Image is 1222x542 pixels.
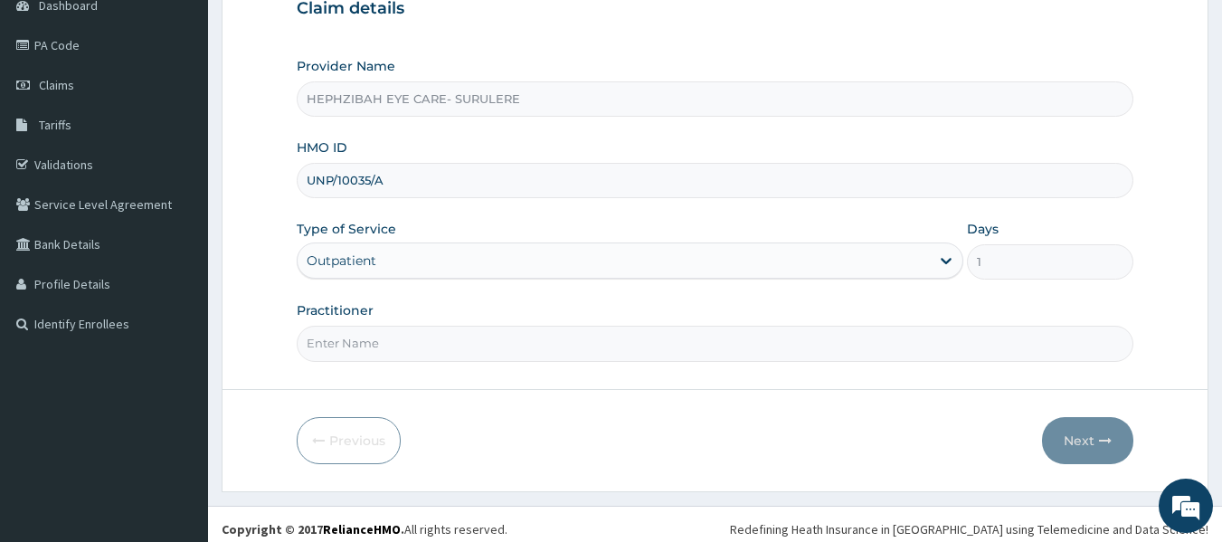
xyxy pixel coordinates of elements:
[33,90,73,136] img: d_794563401_company_1708531726252_794563401
[297,9,340,52] div: Minimize live chat window
[323,521,401,537] a: RelianceHMO
[297,138,347,157] label: HMO ID
[105,158,250,341] span: We're online!
[297,301,374,319] label: Practitioner
[39,117,71,133] span: Tariffs
[9,355,345,418] textarea: Type your message and hit 'Enter'
[297,57,395,75] label: Provider Name
[730,520,1208,538] div: Redefining Heath Insurance in [GEOGRAPHIC_DATA] using Telemedicine and Data Science!
[967,220,999,238] label: Days
[297,417,401,464] button: Previous
[39,77,74,93] span: Claims
[297,326,1134,361] input: Enter Name
[222,521,404,537] strong: Copyright © 2017 .
[297,163,1134,198] input: Enter HMO ID
[1042,417,1133,464] button: Next
[297,220,396,238] label: Type of Service
[307,252,376,270] div: Outpatient
[94,101,304,125] div: Chat with us now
